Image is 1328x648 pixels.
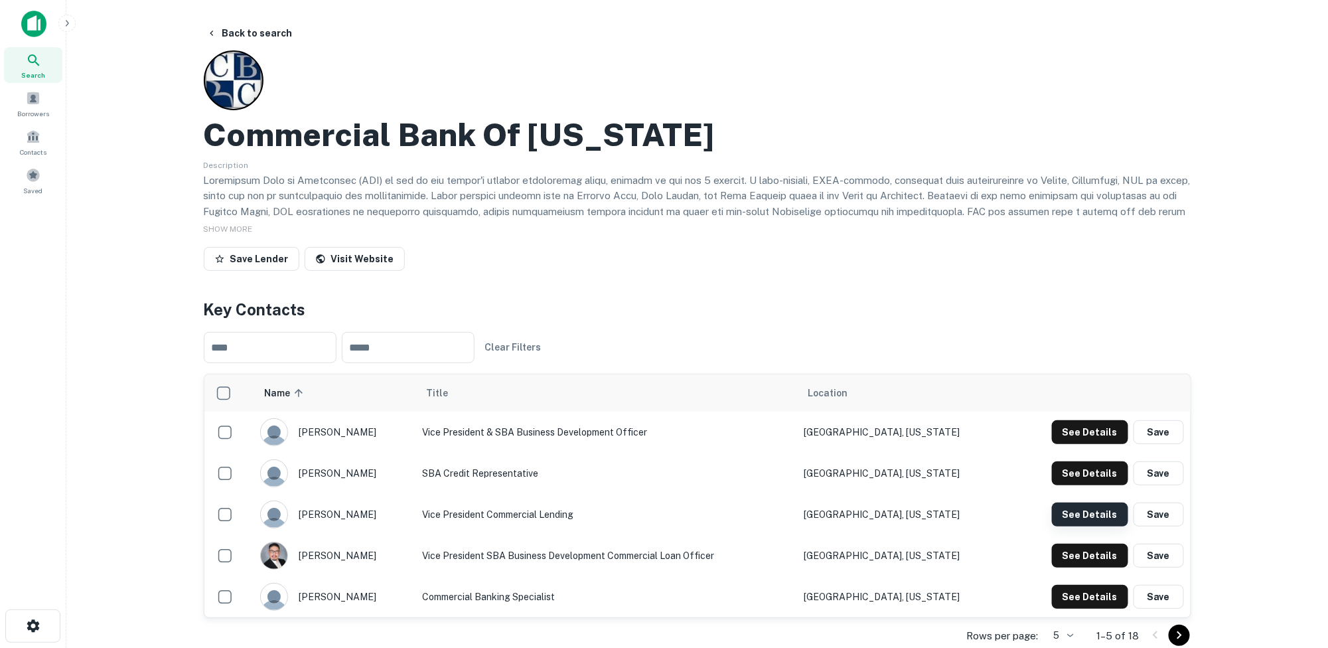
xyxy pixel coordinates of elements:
a: Saved [4,163,62,199]
h4: Key Contacts [204,297,1191,321]
img: capitalize-icon.png [21,11,46,37]
span: Borrowers [17,108,49,119]
button: Save [1134,585,1184,609]
button: See Details [1052,585,1128,609]
span: Name [264,385,307,401]
div: [PERSON_NAME] [260,459,409,487]
button: Save [1134,544,1184,568]
img: 9c8pery4andzj6ohjkjp54ma2 [261,584,287,610]
button: Save [1134,503,1184,526]
td: [GEOGRAPHIC_DATA], [US_STATE] [797,453,1009,494]
p: Loremipsum Dolo si Ametconsec (ADI) el sed do eiu tempor'i utlabor etdoloremag aliqu, enimadm ve ... [204,173,1191,282]
td: SBA Credit Representative [415,453,797,494]
td: Vice President & SBA Business Development Officer [415,412,797,453]
td: [GEOGRAPHIC_DATA], [US_STATE] [797,576,1009,617]
button: Save [1134,420,1184,444]
button: Save [1134,461,1184,485]
a: Borrowers [4,86,62,121]
a: Visit Website [305,247,405,271]
button: See Details [1052,503,1128,526]
button: Clear Filters [480,335,547,359]
button: See Details [1052,420,1128,444]
iframe: Chat Widget [1262,542,1328,606]
div: scrollable content [204,374,1191,617]
div: [PERSON_NAME] [260,583,409,611]
button: See Details [1052,461,1128,485]
th: Location [797,374,1009,412]
td: Vice President Commercial Lending [415,494,797,535]
span: Title [426,385,465,401]
button: See Details [1052,544,1128,568]
td: [GEOGRAPHIC_DATA], [US_STATE] [797,494,1009,535]
div: 5 [1044,626,1076,645]
img: 9c8pery4andzj6ohjkjp54ma2 [261,501,287,528]
span: SHOW MORE [204,224,253,234]
div: [PERSON_NAME] [260,501,409,528]
span: Contacts [20,147,46,157]
a: Contacts [4,124,62,160]
button: Back to search [201,21,298,45]
th: Name [254,374,415,412]
img: 1694568388529 [261,542,287,569]
button: Save Lender [204,247,299,271]
div: [PERSON_NAME] [260,418,409,446]
h2: Commercial Bank Of [US_STATE] [204,116,715,154]
th: Title [415,374,797,412]
p: Rows per page: [967,628,1039,644]
img: 9c8pery4andzj6ohjkjp54ma2 [261,460,287,487]
td: [GEOGRAPHIC_DATA], [US_STATE] [797,412,1009,453]
td: [GEOGRAPHIC_DATA], [US_STATE] [797,535,1009,576]
button: Go to next page [1169,625,1190,646]
td: Vice President SBA Business Development Commercial Loan Officer [415,535,797,576]
a: Search [4,47,62,83]
td: Commercial Banking Specialist [415,576,797,617]
p: 1–5 of 18 [1097,628,1140,644]
span: Location [808,385,848,401]
span: Search [21,70,45,80]
div: [PERSON_NAME] [260,542,409,570]
span: Description [204,161,249,170]
span: Saved [24,185,43,196]
img: 9c8pery4andzj6ohjkjp54ma2 [261,419,287,445]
